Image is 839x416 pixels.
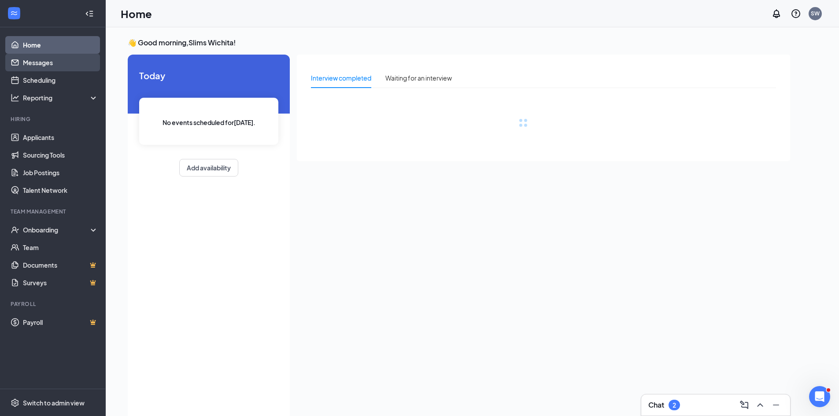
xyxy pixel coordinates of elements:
[385,73,452,83] div: Waiting for an interview
[673,401,676,409] div: 2
[769,398,783,412] button: Minimize
[121,6,152,21] h1: Home
[11,115,96,123] div: Hiring
[737,398,751,412] button: ComposeMessage
[128,38,790,48] h3: 👋 Good morning, Slims Wichita !
[739,400,750,410] svg: ComposeMessage
[11,208,96,215] div: Team Management
[23,398,85,407] div: Switch to admin view
[23,181,98,199] a: Talent Network
[755,400,765,410] svg: ChevronUp
[11,398,19,407] svg: Settings
[311,73,371,83] div: Interview completed
[753,398,767,412] button: ChevronUp
[11,93,19,102] svg: Analysis
[23,239,98,256] a: Team
[23,54,98,71] a: Messages
[771,8,782,19] svg: Notifications
[809,386,830,407] iframe: Intercom live chat
[771,400,781,410] svg: Minimize
[163,118,255,127] span: No events scheduled for [DATE] .
[791,8,801,19] svg: QuestionInfo
[23,225,91,234] div: Onboarding
[23,313,98,331] a: PayrollCrown
[23,36,98,54] a: Home
[23,93,99,102] div: Reporting
[23,71,98,89] a: Scheduling
[139,69,278,82] span: Today
[11,300,96,308] div: Payroll
[23,164,98,181] a: Job Postings
[23,274,98,291] a: SurveysCrown
[10,9,18,18] svg: WorkstreamLogo
[23,146,98,164] a: Sourcing Tools
[11,225,19,234] svg: UserCheck
[23,256,98,274] a: DocumentsCrown
[23,129,98,146] a: Applicants
[648,400,664,410] h3: Chat
[179,159,238,177] button: Add availability
[811,10,820,17] div: SW
[85,9,94,18] svg: Collapse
